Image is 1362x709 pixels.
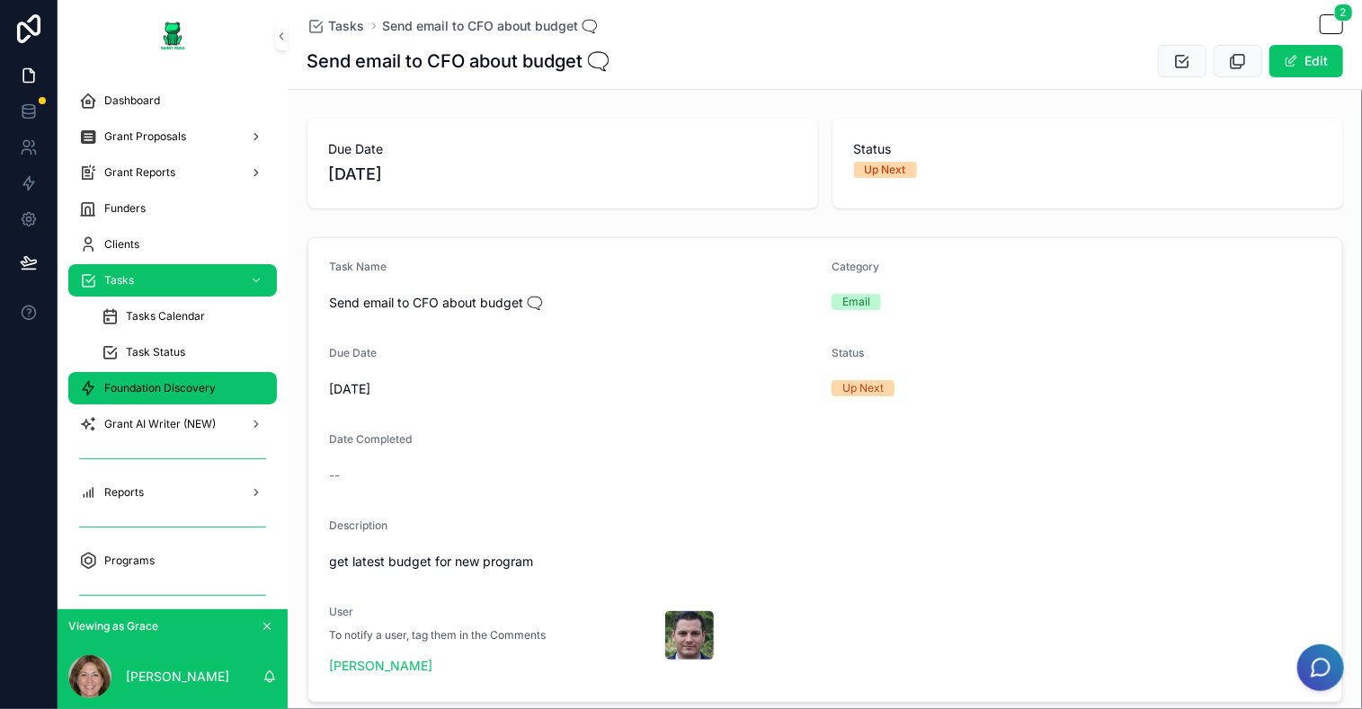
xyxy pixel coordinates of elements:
span: Send email to CFO about budget 🗨️ [330,294,818,312]
span: Category [832,260,879,273]
span: User [330,605,354,618]
span: Due Date [330,346,378,359]
p: [PERSON_NAME] [126,668,229,686]
span: Task Status [126,345,185,359]
span: Viewing as Grace [68,619,158,634]
img: App logo [158,22,187,50]
span: [DATE] [329,162,797,187]
a: Grant AI Writer (NEW) [68,408,277,440]
a: [PERSON_NAME] [330,657,433,675]
span: Grant AI Writer (NEW) [104,417,216,431]
a: Dashboard [68,84,277,117]
span: 2 [1334,4,1353,22]
a: Programs [68,545,277,577]
a: Foundation Discovery [68,372,277,404]
span: Status [854,140,1322,158]
span: Programs [104,554,155,568]
a: Grant Reports [68,156,277,189]
span: Date Completed [330,432,413,446]
span: Status [832,346,864,359]
a: Tasks [68,264,277,297]
span: To notify a user, tag them in the Comments [330,628,547,643]
a: Reports [68,476,277,509]
a: Tasks Calendar [90,300,277,332]
div: Email [842,294,870,310]
div: Up Next [842,380,884,396]
a: Grant Proposals [68,120,277,153]
button: Edit [1269,45,1343,77]
span: get latest budget for new program [330,553,1321,571]
span: Due Date [329,140,797,158]
a: Send email to CFO about budget 🗨️ [383,17,598,35]
a: Task Status [90,336,277,368]
span: Task Name [330,260,387,273]
span: Dashboard [104,93,160,108]
span: Tasks [329,17,365,35]
span: Description [330,518,388,532]
a: Tasks [307,17,365,35]
span: Foundation Discovery [104,381,216,395]
button: 2 [1320,14,1343,37]
div: scrollable content [58,72,288,609]
span: Clients [104,237,139,252]
span: Grant Proposals [104,129,186,144]
span: [DATE] [330,380,818,398]
span: Grant Reports [104,165,175,180]
a: Funders [68,192,277,225]
span: Funders [104,201,146,216]
a: Clients [68,228,277,261]
span: Tasks [104,273,134,288]
h1: Send email to CFO about budget 🗨️ [307,49,610,74]
span: -- [330,466,341,484]
span: Tasks Calendar [126,309,205,323]
span: Reports [104,485,144,500]
div: Up Next [865,162,906,178]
